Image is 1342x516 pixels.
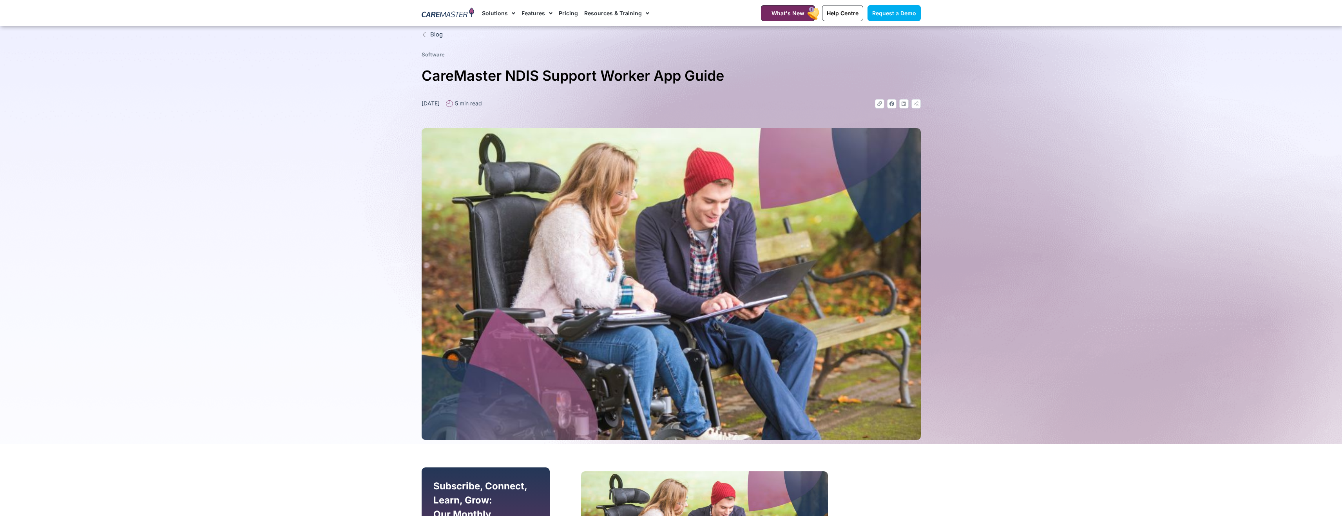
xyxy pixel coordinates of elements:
[422,100,440,107] time: [DATE]
[772,10,804,16] span: What's New
[822,5,863,21] a: Help Centre
[422,64,921,87] h1: CareMaster NDIS Support Worker App Guide
[422,51,445,58] a: Software
[422,30,921,39] a: Blog
[422,7,474,19] img: CareMaster Logo
[761,5,815,21] a: What's New
[453,99,482,107] span: 5 min read
[428,30,443,39] span: Blog
[872,10,916,16] span: Request a Demo
[868,5,921,21] a: Request a Demo
[827,10,858,16] span: Help Centre
[422,128,921,440] img: A provider and participant on a bench reviewing a document together.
